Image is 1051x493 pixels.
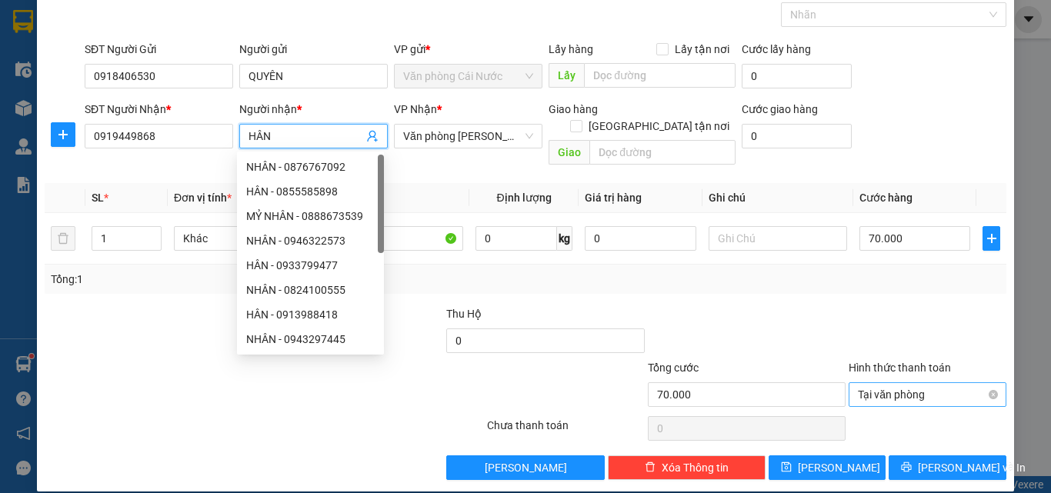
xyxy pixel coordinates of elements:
span: Thu Hộ [446,308,482,320]
div: MỶ NHÂN - 0888673539 [246,208,375,225]
div: MỶ NHÂN - 0888673539 [237,204,384,228]
span: Lấy tận nơi [669,41,736,58]
div: Người nhận [239,101,388,118]
div: NHÂN - 0824100555 [246,281,375,298]
span: plus [983,232,999,245]
div: Chưa thanh toán [485,417,646,444]
label: Cước lấy hàng [742,43,811,55]
span: Văn phòng Hồ Chí Minh [403,125,533,148]
div: HÂN - 0855585898 [237,179,384,204]
span: Lấy [549,63,584,88]
div: HÂN - 0855585898 [246,183,375,200]
button: [PERSON_NAME] [446,455,604,480]
button: deleteXóa Thông tin [608,455,766,480]
button: save[PERSON_NAME] [769,455,886,480]
span: Khác [183,227,303,250]
button: plus [51,122,75,147]
input: Dọc đường [589,140,736,165]
input: Cước lấy hàng [742,64,852,88]
div: NHÂN - 0824100555 [237,278,384,302]
span: VP Nhận [394,103,437,115]
span: close-circle [989,390,998,399]
span: SL [92,192,104,204]
span: user-add [366,130,379,142]
div: NHÂN - 0946322573 [237,228,384,253]
input: 0 [585,226,696,251]
div: VP gửi [394,41,542,58]
input: Dọc đường [584,63,736,88]
span: Giao [549,140,589,165]
button: printer[PERSON_NAME] và In [889,455,1006,480]
div: SĐT Người Nhận [85,101,233,118]
input: VD: Bàn, Ghế [325,226,463,251]
input: Ghi Chú [709,226,847,251]
th: Ghi chú [702,183,853,213]
span: printer [901,461,912,474]
div: NHÂN - 0943297445 [246,331,375,348]
span: Định lượng [496,192,551,204]
span: Giá trị hàng [585,192,642,204]
div: NHÂN - 0876767092 [237,155,384,179]
span: [PERSON_NAME] [798,459,880,476]
button: delete [51,226,75,251]
span: Xóa Thông tin [662,459,729,476]
span: delete [645,461,656,474]
button: plus [983,226,1000,251]
div: NHÂN - 0876767092 [246,158,375,175]
div: HÂN - 0933799477 [246,257,375,274]
span: Lấy hàng [549,43,593,55]
span: kg [557,226,572,251]
span: Tại văn phòng [858,383,997,406]
label: Cước giao hàng [742,103,818,115]
div: NHÂN - 0946322573 [246,232,375,249]
span: Giao hàng [549,103,598,115]
span: Văn phòng Cái Nước [403,65,533,88]
span: Đơn vị tính [174,192,232,204]
span: [PERSON_NAME] và In [918,459,1026,476]
input: Cước giao hàng [742,124,852,148]
span: Tổng cước [648,361,699,374]
div: HÂN - 0933799477 [237,253,384,278]
span: save [781,461,792,474]
div: NHÂN - 0943297445 [237,327,384,351]
div: Người gửi [239,41,388,58]
div: HÂN - 0913988418 [237,302,384,327]
div: SĐT Người Gửi [85,41,233,58]
label: Hình thức thanh toán [849,361,951,374]
span: Cước hàng [859,192,913,204]
span: [PERSON_NAME] [485,459,567,476]
div: Tổng: 1 [51,271,407,288]
div: HÂN - 0913988418 [246,306,375,323]
span: plus [52,128,75,141]
span: [GEOGRAPHIC_DATA] tận nơi [582,118,736,135]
